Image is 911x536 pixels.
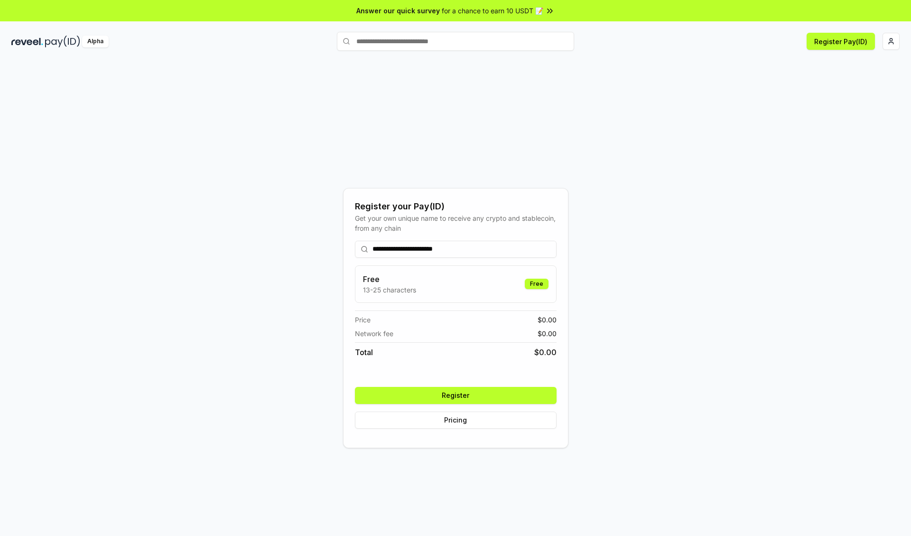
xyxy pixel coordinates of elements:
[525,279,548,289] div: Free
[355,387,557,404] button: Register
[11,36,43,47] img: reveel_dark
[355,347,373,358] span: Total
[807,33,875,50] button: Register Pay(ID)
[355,329,393,339] span: Network fee
[538,329,557,339] span: $ 0.00
[363,273,416,285] h3: Free
[356,6,440,16] span: Answer our quick survey
[363,285,416,295] p: 13-25 characters
[82,36,109,47] div: Alpha
[355,315,371,325] span: Price
[355,213,557,233] div: Get your own unique name to receive any crypto and stablecoin, from any chain
[442,6,543,16] span: for a chance to earn 10 USDT 📝
[45,36,80,47] img: pay_id
[355,412,557,429] button: Pricing
[538,315,557,325] span: $ 0.00
[355,200,557,213] div: Register your Pay(ID)
[534,347,557,358] span: $ 0.00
